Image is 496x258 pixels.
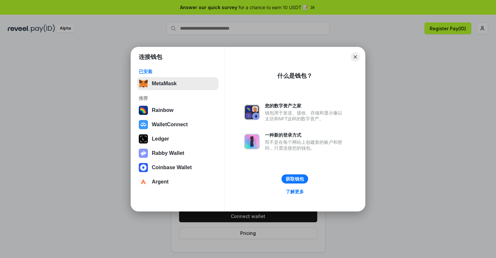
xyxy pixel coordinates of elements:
div: 已安装 [139,69,216,75]
button: Coinbase Wallet [137,161,218,174]
button: 获取钱包 [281,174,308,183]
div: 什么是钱包？ [277,72,312,80]
button: MetaMask [137,77,218,90]
img: svg+xml,%3Csvg%20width%3D%2228%22%20height%3D%2228%22%20viewBox%3D%220%200%2028%2028%22%20fill%3D... [139,177,148,186]
img: svg+xml,%3Csvg%20xmlns%3D%22http%3A%2F%2Fwww.w3.org%2F2000%2Fsvg%22%20fill%3D%22none%22%20viewBox... [139,149,148,158]
div: 您的数字资产之家 [265,103,346,109]
div: Rainbow [152,107,174,113]
img: svg+xml,%3Csvg%20fill%3D%22none%22%20height%3D%2233%22%20viewBox%3D%220%200%2035%2033%22%20width%... [139,79,148,88]
img: svg+xml,%3Csvg%20xmlns%3D%22http%3A%2F%2Fwww.w3.org%2F2000%2Fsvg%22%20fill%3D%22none%22%20viewBox... [244,134,260,149]
h1: 连接钱包 [139,53,162,61]
div: MetaMask [152,81,176,87]
div: 获取钱包 [286,176,304,182]
button: Rabby Wallet [137,147,218,160]
img: svg+xml,%3Csvg%20width%3D%2228%22%20height%3D%2228%22%20viewBox%3D%220%200%2028%2028%22%20fill%3D... [139,120,148,129]
img: svg+xml,%3Csvg%20width%3D%2228%22%20height%3D%2228%22%20viewBox%3D%220%200%2028%2028%22%20fill%3D... [139,163,148,172]
button: Ledger [137,132,218,145]
div: 钱包用于发送、接收、存储和显示像以太坊和NFT这样的数字资产。 [265,110,346,122]
a: 了解更多 [282,187,308,196]
button: Argent [137,175,218,188]
div: 了解更多 [286,189,304,195]
img: svg+xml,%3Csvg%20width%3D%22120%22%20height%3D%22120%22%20viewBox%3D%220%200%20120%20120%22%20fil... [139,106,148,115]
button: Rainbow [137,104,218,117]
img: svg+xml,%3Csvg%20xmlns%3D%22http%3A%2F%2Fwww.w3.org%2F2000%2Fsvg%22%20width%3D%2228%22%20height%3... [139,134,148,143]
button: WalletConnect [137,118,218,131]
div: 一种新的登录方式 [265,132,346,138]
div: WalletConnect [152,122,188,128]
div: Argent [152,179,169,185]
div: 而不是在每个网站上创建新的账户和密码，只需连接您的钱包。 [265,139,346,151]
div: Coinbase Wallet [152,165,192,170]
img: svg+xml,%3Csvg%20xmlns%3D%22http%3A%2F%2Fwww.w3.org%2F2000%2Fsvg%22%20fill%3D%22none%22%20viewBox... [244,104,260,120]
button: Close [351,52,360,61]
div: Rabby Wallet [152,150,184,156]
div: 推荐 [139,95,216,101]
div: Ledger [152,136,169,142]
